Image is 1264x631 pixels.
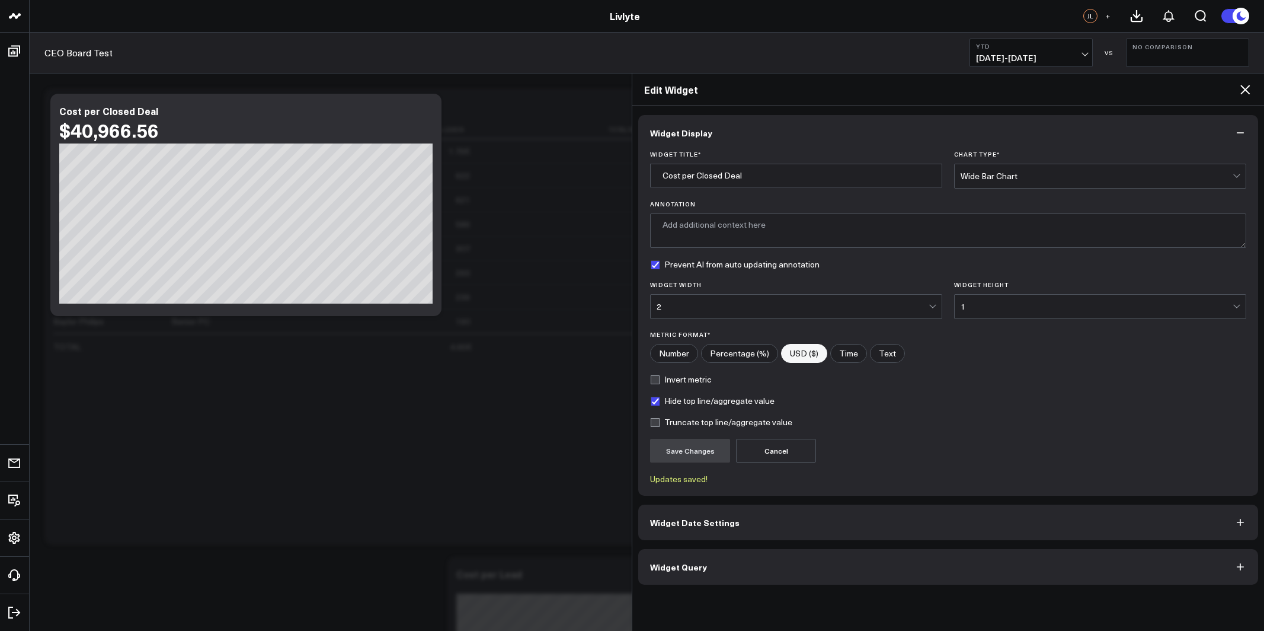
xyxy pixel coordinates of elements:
[44,46,113,59] a: CEO Board Test
[650,151,942,158] label: Widget Title *
[1083,9,1097,23] div: JL
[650,344,698,363] label: Number
[59,119,159,141] div: $40,966.56
[650,474,1246,484] div: Updates saved!
[638,505,1258,540] button: Widget Date Settings
[976,53,1086,63] span: [DATE] - [DATE]
[456,568,522,581] div: Cost per Lead
[650,518,740,527] span: Widget Date Settings
[456,267,470,279] div: 293
[1105,12,1111,20] span: +
[657,302,929,311] div: 2
[1100,9,1115,23] button: +
[736,439,816,463] button: Cancel
[638,549,1258,585] button: Widget Query
[456,170,470,181] div: 622
[456,243,470,254] div: 307
[830,344,867,363] label: Time
[781,344,827,363] label: USD ($)
[650,281,942,288] label: Widget Width
[172,315,210,327] div: Senior PC
[650,200,1246,208] label: Annotation
[644,83,1238,96] h2: Edit Widget
[650,128,712,138] span: Widget Display
[650,418,792,427] label: Truncate top line/aggregate value
[450,341,472,353] div: 4.65K
[449,145,470,157] div: 1.79K
[961,171,1233,181] div: Wide Bar Chart
[1126,39,1249,67] button: No Comparison
[650,562,707,572] span: Widget Query
[650,375,712,384] label: Invert metric
[53,341,81,353] div: TOTAL
[1099,49,1120,56] div: VS
[969,39,1093,67] button: YTD[DATE]-[DATE]
[1132,43,1243,50] b: No Comparison
[638,115,1258,151] button: Widget Display
[456,315,470,327] div: 190
[456,218,470,230] div: 586
[481,120,675,139] th: Total Nv Leads
[954,151,1246,158] label: Chart Type *
[456,291,470,303] div: 239
[610,9,640,23] a: Livlyte
[961,302,1233,311] div: 1
[53,315,104,327] div: Baylor Philips
[650,260,820,269] label: Prevent AI from auto updating annotation
[870,344,905,363] label: Text
[650,439,730,463] button: Save Changes
[650,396,775,406] label: Hide top line/aggregate value
[701,344,778,363] label: Percentage (%)
[456,194,470,206] div: 621
[59,104,158,117] div: Cost per Closed Deal
[954,281,1246,288] label: Widget Height
[976,43,1086,50] b: YTD
[650,164,942,187] input: Enter your widget title
[650,331,1246,338] label: Metric Format*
